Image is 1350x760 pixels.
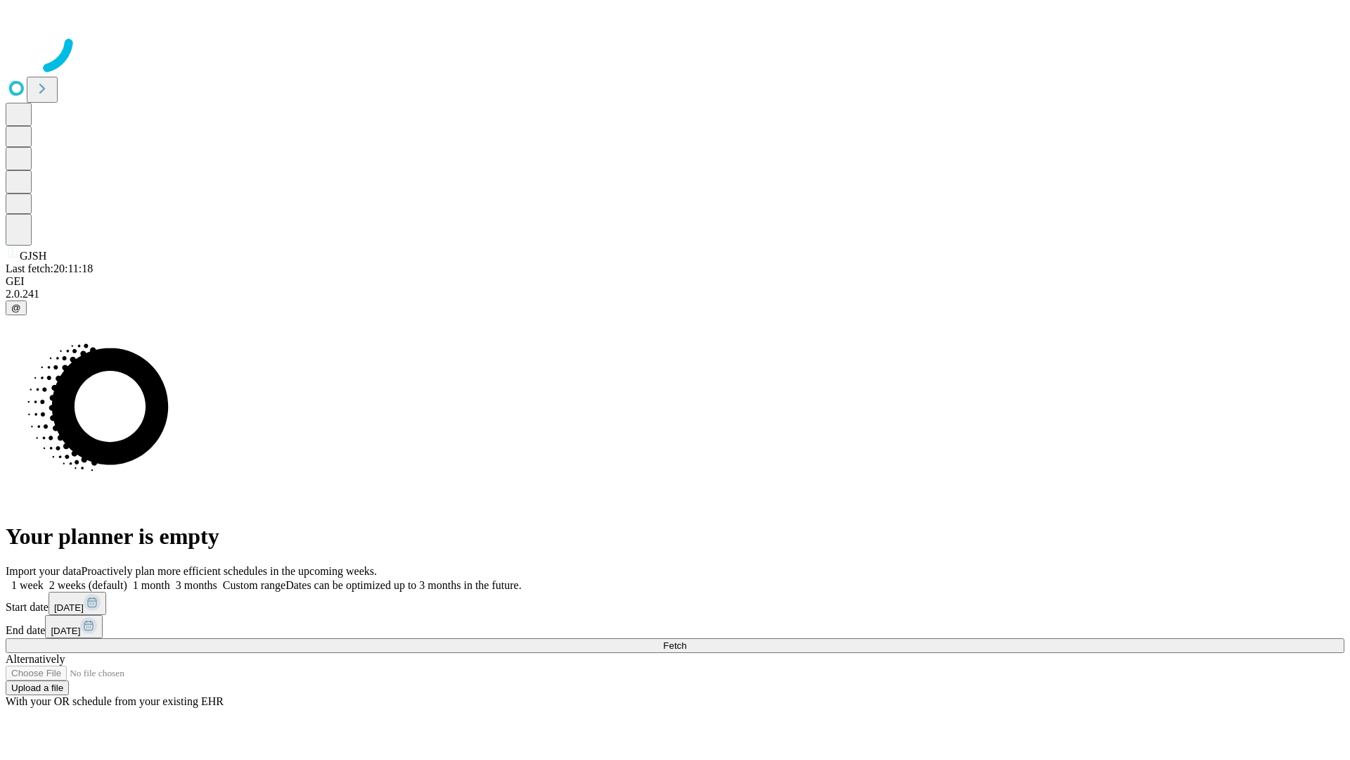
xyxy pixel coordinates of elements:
[6,262,93,274] span: Last fetch: 20:11:18
[49,592,106,615] button: [DATE]
[6,653,65,665] span: Alternatively
[54,602,84,613] span: [DATE]
[285,579,521,591] span: Dates can be optimized up to 3 months in the future.
[11,303,21,313] span: @
[51,626,80,636] span: [DATE]
[6,695,224,707] span: With your OR schedule from your existing EHR
[6,592,1344,615] div: Start date
[176,579,217,591] span: 3 months
[6,300,27,315] button: @
[6,565,82,577] span: Import your data
[11,579,44,591] span: 1 week
[6,288,1344,300] div: 2.0.241
[45,615,103,638] button: [DATE]
[6,615,1344,638] div: End date
[82,565,377,577] span: Proactively plan more efficient schedules in the upcoming weeks.
[6,680,69,695] button: Upload a file
[223,579,285,591] span: Custom range
[6,275,1344,288] div: GEI
[133,579,170,591] span: 1 month
[20,250,46,262] span: GJSH
[663,640,686,651] span: Fetch
[6,524,1344,550] h1: Your planner is empty
[49,579,127,591] span: 2 weeks (default)
[6,638,1344,653] button: Fetch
